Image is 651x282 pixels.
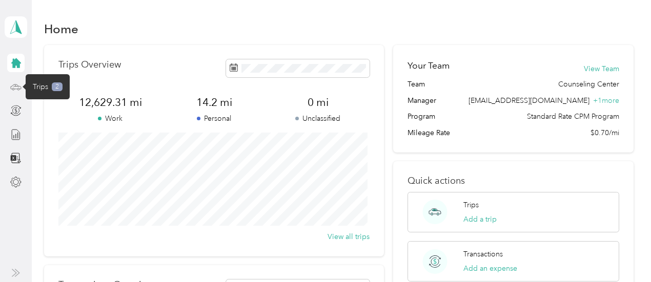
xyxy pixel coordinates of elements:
[52,82,63,92] span: 2
[594,225,651,282] iframe: Everlance-gr Chat Button Frame
[58,95,162,110] span: 12,629.31 mi
[408,59,450,72] h2: Your Team
[469,96,589,105] span: [EMAIL_ADDRESS][DOMAIN_NAME]
[527,111,619,122] span: Standard Rate CPM Program
[162,95,266,110] span: 14.2 mi
[463,263,517,274] button: Add an expense
[328,231,370,242] button: View all trips
[463,249,503,259] p: Transactions
[58,59,121,70] p: Trips Overview
[408,176,619,186] p: Quick actions
[266,113,370,124] p: Unclassified
[266,95,370,110] span: 0 mi
[58,113,162,124] p: Work
[408,127,450,138] span: Mileage Rate
[593,96,619,105] span: + 1 more
[162,113,266,124] p: Personal
[591,127,619,138] span: $0.70/mi
[558,79,619,90] span: Counseling Center
[44,24,78,34] h1: Home
[408,95,436,106] span: Manager
[33,81,48,92] span: Trips
[408,79,425,90] span: Team
[584,63,619,74] button: View Team
[463,214,497,225] button: Add a trip
[463,200,479,210] p: Trips
[408,111,435,122] span: Program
